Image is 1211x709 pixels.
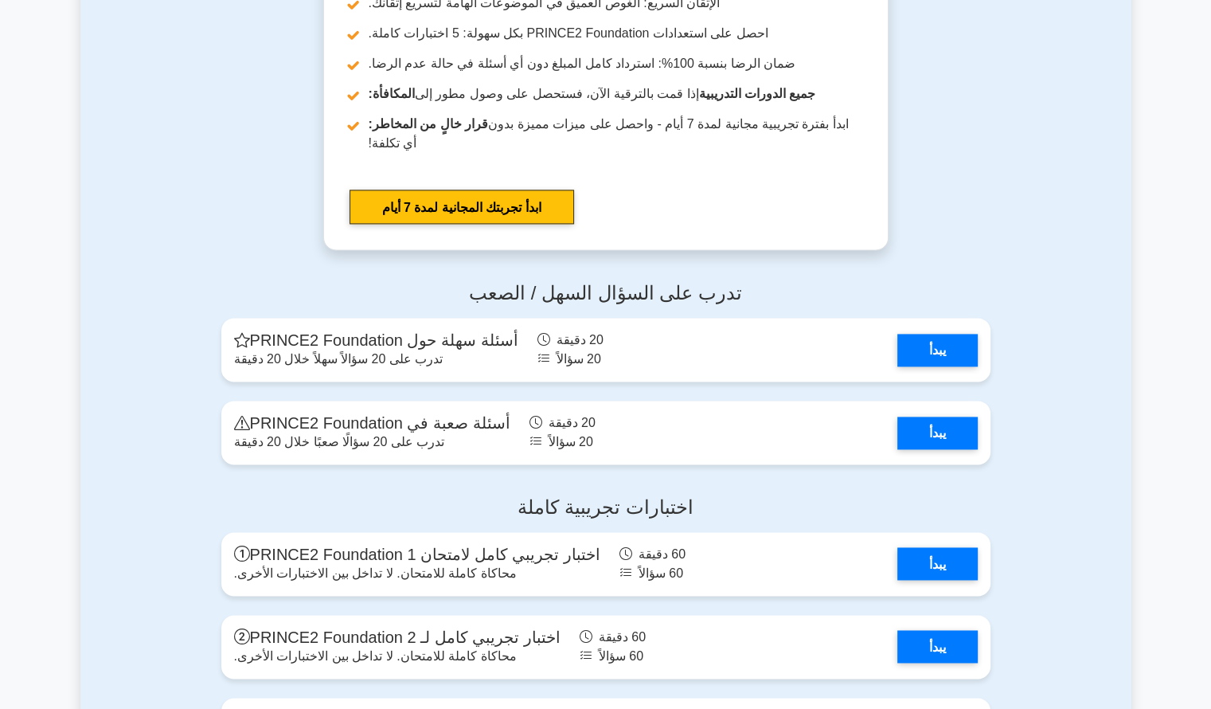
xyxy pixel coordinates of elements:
a: يبدأ [897,547,978,580]
a: ابدأ تجربتك المجانية لمدة 7 أيام [350,190,574,224]
a: يبدأ [897,630,978,663]
a: يبدأ [897,334,978,366]
font: اختبارات تجريبية كاملة [518,496,693,518]
a: يبدأ [897,417,978,449]
font: تدرب على السؤال السهل / الصعب [469,282,742,304]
